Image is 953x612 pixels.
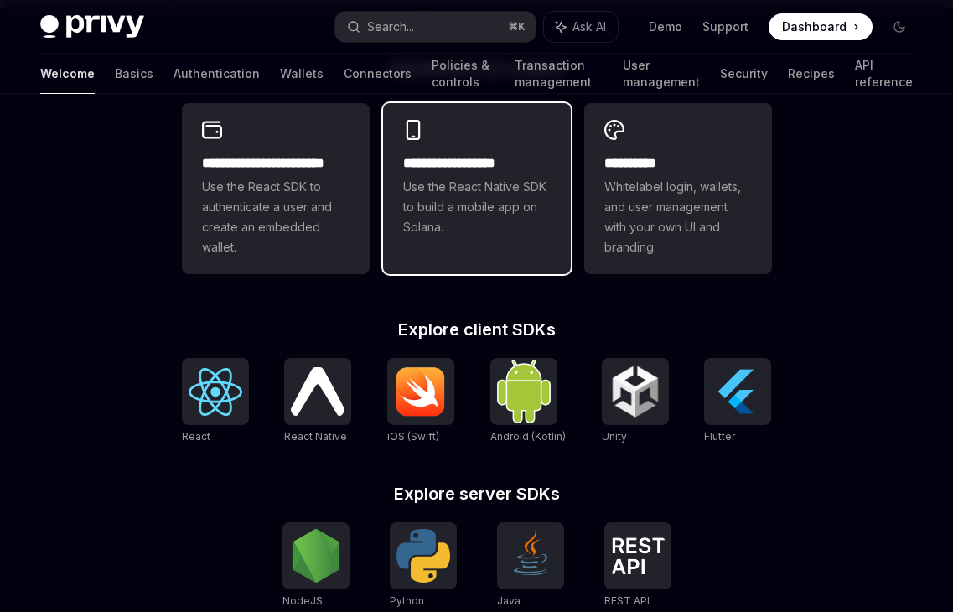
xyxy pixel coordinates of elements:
[182,321,772,338] h2: Explore client SDKs
[390,594,424,607] span: Python
[886,13,913,40] button: Toggle dark mode
[623,54,700,94] a: User management
[602,358,669,445] a: UnityUnity
[284,430,347,443] span: React Native
[390,522,457,609] a: PythonPython
[432,54,495,94] a: Policies & controls
[572,18,606,35] span: Ask AI
[189,368,242,416] img: React
[704,430,735,443] span: Flutter
[383,103,571,274] a: **** **** **** ***Use the React Native SDK to build a mobile app on Solana.
[40,54,95,94] a: Welcome
[387,430,439,443] span: iOS (Swift)
[282,522,350,609] a: NodeJSNodeJS
[202,177,350,257] span: Use the React SDK to authenticate a user and create an embedded wallet.
[490,358,566,445] a: Android (Kotlin)Android (Kotlin)
[291,367,344,415] img: React Native
[702,18,748,35] a: Support
[602,430,627,443] span: Unity
[174,54,260,94] a: Authentication
[508,20,526,34] span: ⌘ K
[396,529,450,583] img: Python
[769,13,873,40] a: Dashboard
[335,12,535,42] button: Search...⌘K
[544,12,618,42] button: Ask AI
[40,15,144,39] img: dark logo
[387,358,454,445] a: iOS (Swift)iOS (Swift)
[584,103,772,274] a: **** *****Whitelabel login, wallets, and user management with your own UI and branding.
[704,358,771,445] a: FlutterFlutter
[115,54,153,94] a: Basics
[649,18,682,35] a: Demo
[182,485,772,502] h2: Explore server SDKs
[182,358,249,445] a: ReactReact
[497,594,521,607] span: Java
[604,522,671,609] a: REST APIREST API
[782,18,847,35] span: Dashboard
[344,54,412,94] a: Connectors
[855,54,913,94] a: API reference
[490,430,566,443] span: Android (Kotlin)
[497,360,551,423] img: Android (Kotlin)
[403,177,551,237] span: Use the React Native SDK to build a mobile app on Solana.
[720,54,768,94] a: Security
[182,430,210,443] span: React
[788,54,835,94] a: Recipes
[284,358,351,445] a: React NativeReact Native
[289,529,343,583] img: NodeJS
[394,366,448,417] img: iOS (Swift)
[609,365,662,418] img: Unity
[604,594,650,607] span: REST API
[504,529,557,583] img: Java
[711,365,764,418] img: Flutter
[515,54,603,94] a: Transaction management
[604,177,752,257] span: Whitelabel login, wallets, and user management with your own UI and branding.
[497,522,564,609] a: JavaJava
[280,54,324,94] a: Wallets
[367,17,414,37] div: Search...
[611,537,665,574] img: REST API
[282,594,323,607] span: NodeJS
